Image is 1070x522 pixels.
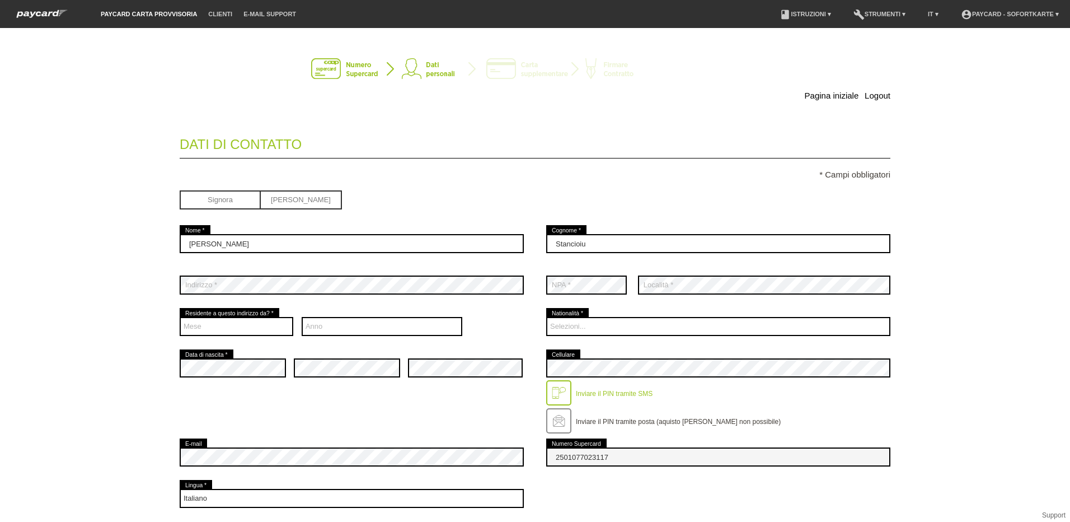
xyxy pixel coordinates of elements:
[922,11,944,17] a: IT ▾
[1042,511,1066,519] a: Support
[11,8,73,20] img: paycard Sofortkarte
[180,125,890,159] legend: Dati di contatto
[848,11,911,17] a: buildStrumenti ▾
[311,58,759,81] img: instantcard-v2-it-2.png
[865,91,890,100] a: Logout
[576,390,653,398] label: Inviare il PIN tramite SMS
[955,11,1064,17] a: account_circlepaycard - Sofortkarte ▾
[961,9,972,20] i: account_circle
[853,9,865,20] i: build
[805,91,859,100] a: Pagina iniziale
[780,9,791,20] i: book
[774,11,836,17] a: bookIstruzioni ▾
[180,170,890,179] p: * Campi obbligatori
[11,13,73,21] a: paycard Sofortkarte
[238,11,302,17] a: E-mail Support
[576,418,781,426] label: Inviare il PIN tramite posta (aquisto [PERSON_NAME] non possibile)
[203,11,238,17] a: Clienti
[95,11,203,17] a: paycard carta provvisoria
